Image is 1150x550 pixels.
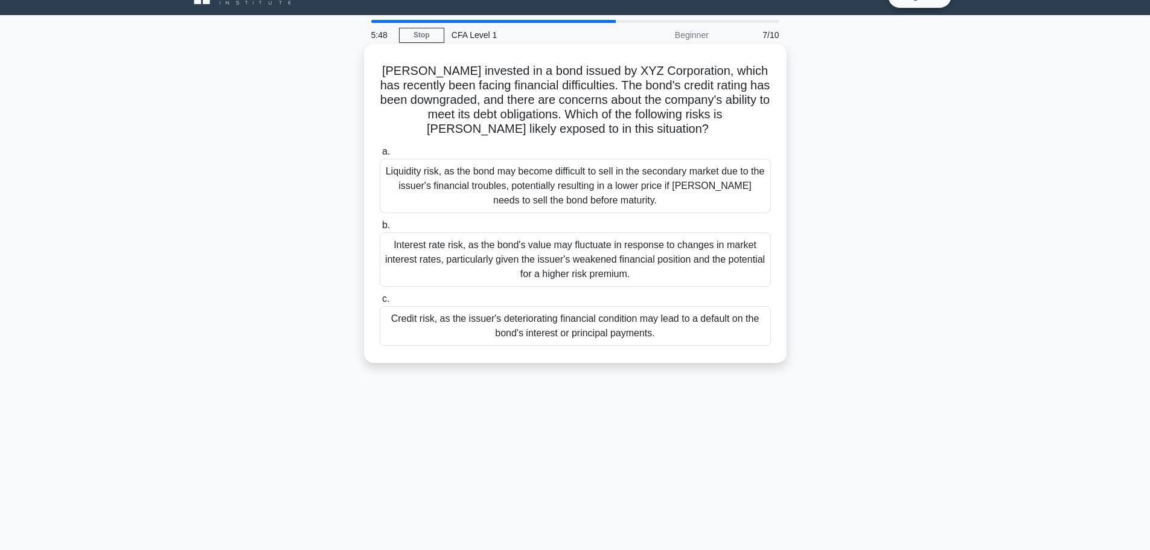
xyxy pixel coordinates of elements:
div: CFA Level 1 [444,23,610,47]
span: b. [382,220,390,230]
span: c. [382,293,389,304]
div: Liquidity risk, as the bond may become difficult to sell in the secondary market due to the issue... [380,159,771,213]
a: Stop [399,28,444,43]
h5: [PERSON_NAME] invested in a bond issued by XYZ Corporation, which has recently been facing financ... [379,63,772,137]
div: 7/10 [716,23,787,47]
div: 5:48 [364,23,399,47]
div: Credit risk, as the issuer's deteriorating financial condition may lead to a default on the bond'... [380,306,771,346]
span: a. [382,146,390,156]
div: Beginner [610,23,716,47]
div: Interest rate risk, as the bond's value may fluctuate in response to changes in market interest r... [380,232,771,287]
